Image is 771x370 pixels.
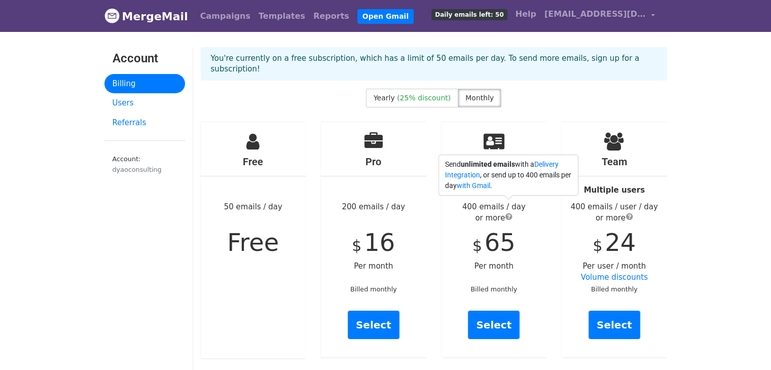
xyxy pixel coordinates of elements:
[461,160,515,168] b: unlimited emails
[589,311,640,339] a: Select
[113,155,177,174] small: Account:
[468,311,520,339] a: Select
[352,237,361,254] span: $
[485,228,516,256] span: 65
[427,4,511,24] a: Daily emails left: 50
[364,228,395,256] span: 16
[605,228,636,256] span: 24
[348,311,399,339] a: Select
[321,156,426,168] h4: Pro
[211,53,657,75] p: You're currently on a free subscription, which has a limit of 50 emails per day. To send more ema...
[431,9,507,20] span: Daily emails left: 50
[439,155,578,195] div: Send with a , or send up to 400 emails per day .
[104,6,188,27] a: MergeMail
[104,8,120,23] img: MergeMail logo
[309,6,353,26] a: Reports
[227,228,279,256] span: Free
[442,201,547,224] div: 400 emails / day or more
[113,51,177,66] h3: Account
[104,74,185,94] a: Billing
[350,285,397,293] small: Billed monthly
[584,186,645,195] strong: Multiple users
[196,6,254,26] a: Campaigns
[104,113,185,133] a: Referrals
[457,181,490,190] a: with Gmail
[321,122,426,357] div: 200 emails / day Per month
[374,94,395,102] span: Yearly
[562,201,667,224] div: 400 emails / user / day or more
[472,237,482,254] span: $
[201,156,306,168] h4: Free
[113,165,177,174] div: dyaoconsulting
[562,122,667,357] div: Per user / month
[540,4,659,28] a: [EMAIL_ADDRESS][DOMAIN_NAME]
[442,122,547,357] div: Per month
[397,94,451,102] span: (25% discount)
[465,94,494,102] span: Monthly
[562,156,667,168] h4: Team
[470,285,517,293] small: Billed monthly
[201,122,306,358] div: 50 emails / day
[254,6,309,26] a: Templates
[511,4,540,24] a: Help
[720,321,771,370] iframe: Chat Widget
[581,273,648,282] a: Volume discounts
[357,9,414,24] a: Open Gmail
[544,8,646,20] span: [EMAIL_ADDRESS][DOMAIN_NAME]
[593,237,602,254] span: $
[591,285,638,293] small: Billed monthly
[104,93,185,113] a: Users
